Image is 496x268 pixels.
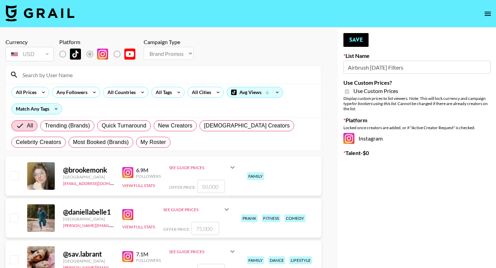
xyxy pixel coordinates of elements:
div: See Guide Prices [163,207,223,212]
span: Celebrity Creators [16,138,61,146]
div: List locked to Instagram. [59,47,141,61]
div: family [247,256,264,264]
div: See Guide Prices [163,201,231,218]
div: @ sav.labrant [63,250,114,258]
div: [GEOGRAPHIC_DATA] [63,216,114,221]
div: Instagram [343,133,490,144]
img: TikTok [70,49,81,60]
img: YouTube [124,49,135,60]
div: Platform [59,39,141,45]
div: [GEOGRAPHIC_DATA] [63,174,114,179]
div: 6.9M [136,167,161,174]
div: [GEOGRAPHIC_DATA] [63,258,114,264]
img: Instagram [122,251,133,262]
div: All Countries [103,87,137,97]
img: Instagram [122,209,133,220]
div: lifestyle [289,256,312,264]
div: All Prices [12,87,38,97]
a: [PERSON_NAME][EMAIL_ADDRESS][DOMAIN_NAME] [63,221,165,228]
label: Talent - $ 0 [343,150,490,156]
div: fitness [262,214,280,222]
div: Match Any Tags [12,104,62,114]
span: My Roster [141,138,166,146]
div: Campaign Type [144,39,194,45]
span: New Creators [158,122,193,130]
div: Currency [6,39,54,45]
div: See Guide Prices [169,243,237,260]
div: All Tags [152,87,173,97]
div: Avg Views [227,87,283,97]
input: 75,000 [192,222,219,235]
span: [DEMOGRAPHIC_DATA] Creators [204,122,290,130]
div: family [247,172,264,180]
label: Platform [343,117,490,124]
div: prank [241,214,258,222]
label: List Name [343,52,490,59]
a: [EMAIL_ADDRESS][DOMAIN_NAME] [63,179,132,186]
div: Followers [136,174,161,179]
div: dance [268,256,285,264]
div: Followers [136,258,161,263]
span: Quick Turnaround [102,122,146,130]
em: for bookers using this list [351,101,396,106]
button: open drawer [481,7,495,21]
img: Instagram [97,49,108,60]
div: See Guide Prices [169,249,228,254]
span: Offer Price: [169,185,196,190]
span: Most Booked (Brands) [73,138,129,146]
span: Use Custom Prices [353,87,398,94]
button: Save [343,33,369,47]
input: 50,000 [197,180,225,193]
button: View Full Stats [122,224,155,229]
span: All [27,122,33,130]
span: Offer Price: [163,227,190,232]
div: comedy [285,214,306,222]
div: Currency is locked to USD [6,45,54,63]
span: Trending (Brands) [45,122,90,130]
div: @ daniellabelle1 [63,208,114,216]
div: All Cities [188,87,213,97]
div: Locked once creators are added, or if "Active Creator Request" is checked. [343,125,490,130]
div: Display custom prices to list viewers. Note: This will lock currency and campaign type . Cannot b... [343,96,490,111]
button: View Full Stats [122,183,155,188]
div: Any Followers [52,87,89,97]
label: Use Custom Prices? [343,79,490,86]
div: @ brookemonk [63,166,114,174]
img: Instagram [343,133,354,144]
div: See Guide Prices [169,159,237,176]
div: 7.1M [136,251,161,258]
div: See Guide Prices [169,165,228,170]
img: Instagram [122,167,133,178]
input: Search by User Name [18,69,317,80]
img: Grail Talent [6,5,74,21]
div: USD [7,48,52,60]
